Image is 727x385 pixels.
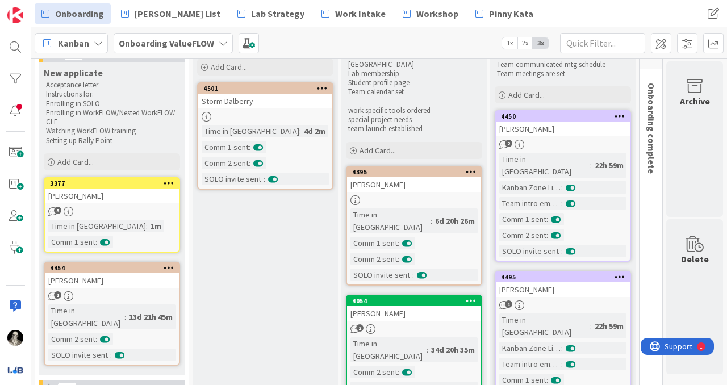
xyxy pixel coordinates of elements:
span: : [561,181,563,194]
span: Add Card... [360,145,396,156]
img: Visit kanbanzone.com [7,7,23,23]
input: Quick Filter... [560,33,645,53]
a: Work Intake [315,3,392,24]
span: Add Card... [508,90,545,100]
p: Watching WorkFLOW training [46,127,178,136]
div: 1m [148,220,164,232]
span: 2 [505,140,512,147]
div: Comm 1 sent [48,236,95,248]
span: Support [24,2,52,15]
div: Team intro email sent [499,197,561,210]
span: Onboarding [55,7,104,20]
div: [PERSON_NAME] [45,273,179,288]
p: Enrolling in SOLO [46,99,178,108]
div: 4450 [501,112,630,120]
div: [PERSON_NAME] [45,189,179,203]
p: team launch established [348,124,480,133]
div: 4454 [45,263,179,273]
span: New applicate [44,67,103,78]
div: 4054 [347,296,481,306]
p: Instructions for: [46,90,178,99]
div: 4395 [352,168,481,176]
p: Team calendar set [348,87,480,97]
div: 4495 [496,272,630,282]
span: Onboarding complete [646,83,657,174]
div: 3377 [45,178,179,189]
p: Team communicated mtg schedule [497,60,629,69]
p: Team meetings are set [497,69,629,78]
div: 6d 20h 26m [432,215,478,227]
span: 1x [502,37,517,49]
div: 22h 59m [592,159,626,171]
div: Comm 2 sent [48,333,95,345]
span: 3x [533,37,548,49]
div: Comm 2 sent [202,157,249,169]
div: [PERSON_NAME] [496,282,630,297]
span: : [561,197,563,210]
div: 4501 [198,83,332,94]
div: 13d 21h 45m [126,311,176,323]
div: Time in [GEOGRAPHIC_DATA] [350,337,427,362]
span: 2 [356,324,363,332]
div: 4495[PERSON_NAME] [496,272,630,297]
span: : [249,141,250,153]
span: : [95,333,97,345]
div: Comm 2 sent [499,229,546,241]
div: Kanban Zone Licensed [499,181,561,194]
p: Setting up Rally Point [46,136,178,145]
p: [GEOGRAPHIC_DATA] [348,60,480,69]
span: : [299,125,301,137]
div: 4450 [496,111,630,122]
span: Kanban [58,36,89,50]
span: 2x [517,37,533,49]
div: Time in [GEOGRAPHIC_DATA] [499,153,590,178]
div: Comm 1 sent [202,141,249,153]
div: 3377 [50,179,179,187]
span: : [546,229,548,241]
div: Kanban Zone Licensed [499,342,561,354]
span: : [398,253,399,265]
span: : [590,159,592,171]
span: : [561,245,563,257]
div: 4501Storm Dalberry [198,83,332,108]
a: 4395[PERSON_NAME]Time in [GEOGRAPHIC_DATA]:6d 20h 26mComm 1 sent:Comm 2 sent:SOLO invite sent: [346,166,482,286]
p: Student profile page [348,78,480,87]
div: SOLO invite sent [350,269,412,281]
div: Time in [GEOGRAPHIC_DATA] [350,208,431,233]
div: 4501 [203,85,332,93]
span: Add Card... [57,157,94,167]
span: 1 [54,291,61,299]
span: : [146,220,148,232]
a: Onboarding [35,3,111,24]
a: 3377[PERSON_NAME]Time in [GEOGRAPHIC_DATA]:1mComm 1 sent: [44,177,180,253]
div: Comm 1 sent [350,237,398,249]
span: : [590,320,592,332]
div: Team intro email sent [499,358,561,370]
p: Acceptance letter [46,81,178,90]
a: Pinny Kata [469,3,540,24]
div: 4454 [50,264,179,272]
div: Delete [681,252,709,266]
div: 34d 20h 35m [428,344,478,356]
span: Add Card... [211,62,247,72]
div: Comm 2 sent [350,253,398,265]
span: : [264,173,265,185]
p: special project needs [348,115,480,124]
div: [PERSON_NAME] [347,177,481,192]
span: Pinny Kata [489,7,533,20]
span: : [427,344,428,356]
span: : [561,358,563,370]
div: 22h 59m [592,320,626,332]
div: 4d 2m [301,125,328,137]
div: Time in [GEOGRAPHIC_DATA] [48,304,124,329]
div: 4495 [501,273,630,281]
div: 4395[PERSON_NAME] [347,167,481,192]
a: Workshop [396,3,465,24]
div: 4450[PERSON_NAME] [496,111,630,136]
div: 3377[PERSON_NAME] [45,178,179,203]
div: Archive [680,94,710,108]
span: 1 [505,300,512,308]
div: SOLO invite sent [499,245,561,257]
span: : [95,236,97,248]
div: 1 [59,5,62,14]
